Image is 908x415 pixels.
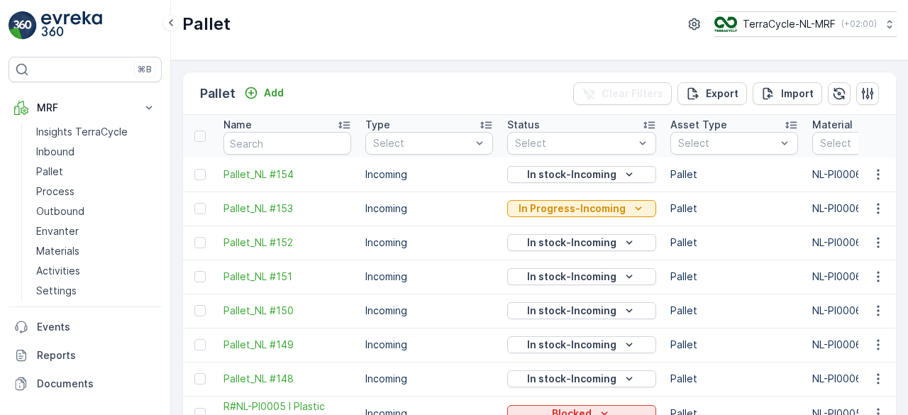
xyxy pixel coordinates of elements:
a: Pallet_NL #149 [223,338,351,352]
td: Incoming [358,157,500,192]
td: Pallet [663,157,805,192]
a: Pallet [31,162,162,182]
p: In stock-Incoming [527,304,616,318]
a: Pallet_NL #154 [223,167,351,182]
p: ( +02:00 ) [841,18,877,30]
td: Pallet [663,226,805,260]
img: logo [9,11,37,40]
td: Pallet [663,328,805,362]
td: Incoming [358,328,500,362]
td: Incoming [358,260,500,294]
img: TC_v739CUj.png [714,16,737,32]
p: Asset Type [670,118,727,132]
p: Name [223,118,252,132]
p: Type [365,118,390,132]
p: Process [36,184,74,199]
p: Events [37,320,156,334]
button: In stock-Incoming [507,302,656,319]
p: Material [812,118,853,132]
p: Import [781,87,814,101]
p: Insights TerraCycle [36,125,128,139]
div: Toggle Row Selected [194,271,206,282]
a: Pallet_NL #150 [223,304,351,318]
td: Incoming [358,362,500,396]
a: Pallet_NL #148 [223,372,351,386]
button: MRF [9,94,162,122]
p: Pallet [182,13,231,35]
p: Reports [37,348,156,363]
p: In Progress-Incoming [519,201,626,216]
p: Select [678,136,776,150]
p: MRF [37,101,133,115]
a: Activities [31,261,162,281]
div: Toggle Row Selected [194,203,206,214]
td: Pallet [663,294,805,328]
a: Reports [9,341,162,370]
input: Search [223,132,351,155]
p: ⌘B [138,64,152,75]
button: In Progress-Incoming [507,200,656,217]
p: In stock-Incoming [527,372,616,386]
a: Events [9,313,162,341]
p: In stock-Incoming [527,338,616,352]
p: Inbound [36,145,74,159]
a: Documents [9,370,162,398]
a: Insights TerraCycle [31,122,162,142]
p: Clear Filters [602,87,663,101]
div: Toggle Row Selected [194,305,206,316]
a: Outbound [31,201,162,221]
p: TerraCycle-NL-MRF [743,17,836,31]
div: Toggle Row Selected [194,339,206,350]
td: Incoming [358,294,500,328]
td: Pallet [663,260,805,294]
p: Export [706,87,738,101]
p: Documents [37,377,156,391]
a: Settings [31,281,162,301]
button: In stock-Incoming [507,370,656,387]
div: Toggle Row Selected [194,237,206,248]
div: Toggle Row Selected [194,169,206,180]
p: In stock-Incoming [527,236,616,250]
p: Settings [36,284,77,298]
td: Incoming [358,226,500,260]
p: Activities [36,264,80,278]
div: Toggle Row Selected [194,373,206,384]
a: Pallet_NL #153 [223,201,351,216]
a: Pallet_NL #151 [223,270,351,284]
p: Add [264,86,284,100]
button: Import [753,82,822,105]
button: TerraCycle-NL-MRF(+02:00) [714,11,897,37]
a: Materials [31,241,162,261]
img: logo_light-DOdMpM7g.png [41,11,102,40]
button: Clear Filters [573,82,672,105]
td: Pallet [663,362,805,396]
td: Incoming [358,192,500,226]
p: In stock-Incoming [527,167,616,182]
p: In stock-Incoming [527,270,616,284]
a: Inbound [31,142,162,162]
button: In stock-Incoming [507,166,656,183]
a: Envanter [31,221,162,241]
p: Pallet [36,165,63,179]
button: In stock-Incoming [507,268,656,285]
p: Status [507,118,540,132]
p: Outbound [36,204,84,218]
button: In stock-Incoming [507,234,656,251]
p: Materials [36,244,79,258]
td: Pallet [663,192,805,226]
button: Export [677,82,747,105]
button: In stock-Incoming [507,336,656,353]
a: Process [31,182,162,201]
p: Pallet [200,84,236,104]
p: Envanter [36,224,79,238]
p: Select [515,136,634,150]
a: Pallet_NL #152 [223,236,351,250]
p: Select [373,136,471,150]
